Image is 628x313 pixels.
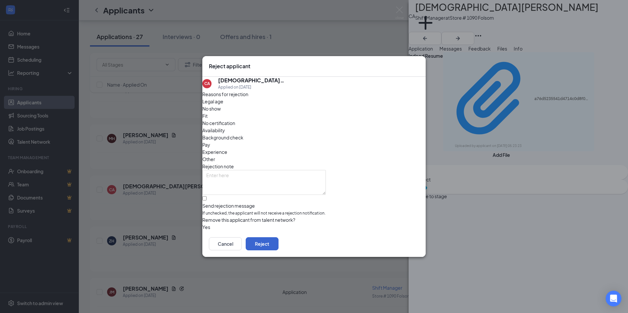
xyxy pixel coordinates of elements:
[202,105,221,112] span: No show
[209,63,250,70] h3: Reject applicant
[209,237,242,250] button: Cancel
[202,119,235,127] span: No certification
[202,223,210,231] span: Yes
[202,202,326,209] div: Send rejection message
[202,98,223,105] span: Legal age
[202,141,210,148] span: Pay
[218,84,312,91] div: Applied on [DATE]
[202,134,243,141] span: Background check
[202,163,234,169] span: Rejection note
[202,127,225,134] span: Availability
[218,77,312,84] h5: [DEMOGRAPHIC_DATA][PERSON_NAME]
[204,81,210,86] div: CA
[202,91,248,97] span: Reasons for rejection
[202,217,295,223] span: Remove this applicant from talent network?
[202,148,227,156] span: Experience
[606,291,621,306] div: Open Intercom Messenger
[202,210,326,217] span: If unchecked, the applicant will not receive a rejection notification.
[202,156,215,163] span: Other
[202,112,208,119] span: Fit
[202,196,207,200] input: Send rejection messageIf unchecked, the applicant will not receive a rejection notification.
[246,237,279,250] button: Reject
